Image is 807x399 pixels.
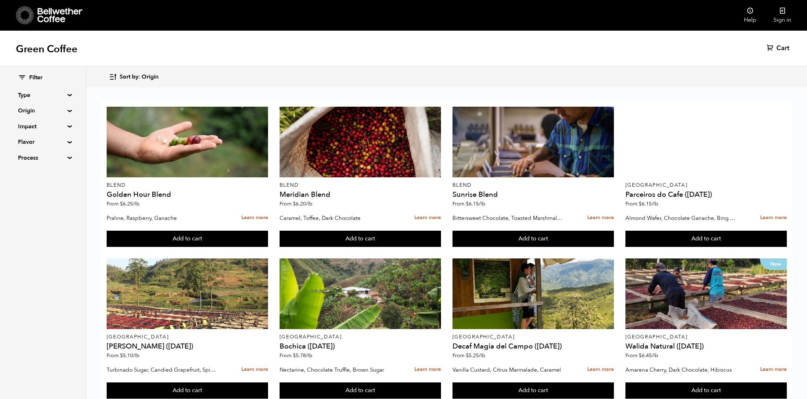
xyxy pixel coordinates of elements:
span: From [625,200,658,207]
h4: Golden Hour Blend [107,191,268,198]
span: $ [120,200,123,207]
p: Nectarine, Chocolate Truffle, Brown Sugar [280,364,389,375]
span: /lb [306,200,312,207]
span: $ [639,352,642,359]
button: Sort by: Origin [109,68,159,85]
p: Blend [280,183,441,188]
summary: Flavor [18,138,68,146]
span: /lb [652,352,658,359]
h4: [PERSON_NAME] ([DATE]) [107,343,268,350]
span: $ [120,352,123,359]
a: Learn more [587,210,614,226]
button: Add to cart [625,382,787,399]
button: Add to cart [280,231,441,247]
span: /lb [652,200,658,207]
span: Cart [776,44,789,53]
button: Add to cart [280,382,441,399]
h4: Bochica ([DATE]) [280,343,441,350]
p: Amarena Cherry, Dark Chocolate, Hibiscus [625,364,735,375]
span: /lb [133,352,139,359]
a: Learn more [760,362,787,377]
p: [GEOGRAPHIC_DATA] [625,334,787,340]
p: Turbinado Sugar, Candied Grapefruit, Spiced Plum [107,364,217,375]
span: Sort by: Origin [120,73,159,81]
span: From [107,352,139,359]
p: New [760,258,787,270]
a: Learn more [414,210,441,226]
span: /lb [306,352,312,359]
span: $ [293,200,296,207]
summary: Type [18,91,68,99]
p: Praline, Raspberry, Ganache [107,213,217,223]
h1: Green Coffee [16,43,77,56]
span: $ [466,200,469,207]
span: From [280,200,312,207]
button: Add to cart [107,231,268,247]
span: From [625,352,658,359]
a: Cart [767,44,791,53]
bdi: 5.10 [120,352,139,359]
bdi: 6.15 [639,200,658,207]
h4: Decaf Magia del Campo ([DATE]) [452,343,614,350]
a: New [625,258,787,329]
a: Learn more [760,210,787,226]
span: From [107,200,139,207]
button: Add to cart [107,382,268,399]
span: /lb [479,352,485,359]
h4: Meridian Blend [280,191,441,198]
span: From [280,352,312,359]
bdi: 6.45 [639,352,658,359]
p: Blend [107,183,268,188]
p: Caramel, Toffee, Dark Chocolate [280,213,389,223]
bdi: 5.25 [466,352,485,359]
span: /lb [133,200,139,207]
span: $ [293,352,296,359]
p: Vanilla Custard, Citrus Marmalade, Caramel [452,364,562,375]
button: Add to cart [625,231,787,247]
h4: Sunrise Blend [452,191,614,198]
h4: Walida Natural ([DATE]) [625,343,787,350]
span: From [452,352,485,359]
button: Add to cart [452,231,614,247]
span: From [452,200,485,207]
h4: Parceiros do Cafe ([DATE]) [625,191,787,198]
p: [GEOGRAPHIC_DATA] [625,183,787,188]
bdi: 6.20 [293,200,312,207]
summary: Impact [18,122,68,131]
bdi: 6.15 [466,200,485,207]
p: Blend [452,183,614,188]
a: Learn more [241,362,268,377]
summary: Process [18,154,68,162]
span: $ [639,200,642,207]
p: [GEOGRAPHIC_DATA] [452,334,614,340]
summary: Origin [18,106,68,115]
a: Learn more [587,362,614,377]
p: [GEOGRAPHIC_DATA] [107,334,268,340]
p: [GEOGRAPHIC_DATA] [280,334,441,340]
bdi: 5.78 [293,352,312,359]
a: Learn more [241,210,268,226]
bdi: 6.25 [120,200,139,207]
button: Add to cart [452,382,614,399]
span: $ [466,352,469,359]
p: Almond Wafer, Chocolate Ganache, Bing Cherry [625,213,735,223]
a: Learn more [414,362,441,377]
p: Bittersweet Chocolate, Toasted Marshmallow, Candied Orange, Praline [452,213,562,223]
span: Filter [29,74,43,82]
span: /lb [479,200,485,207]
